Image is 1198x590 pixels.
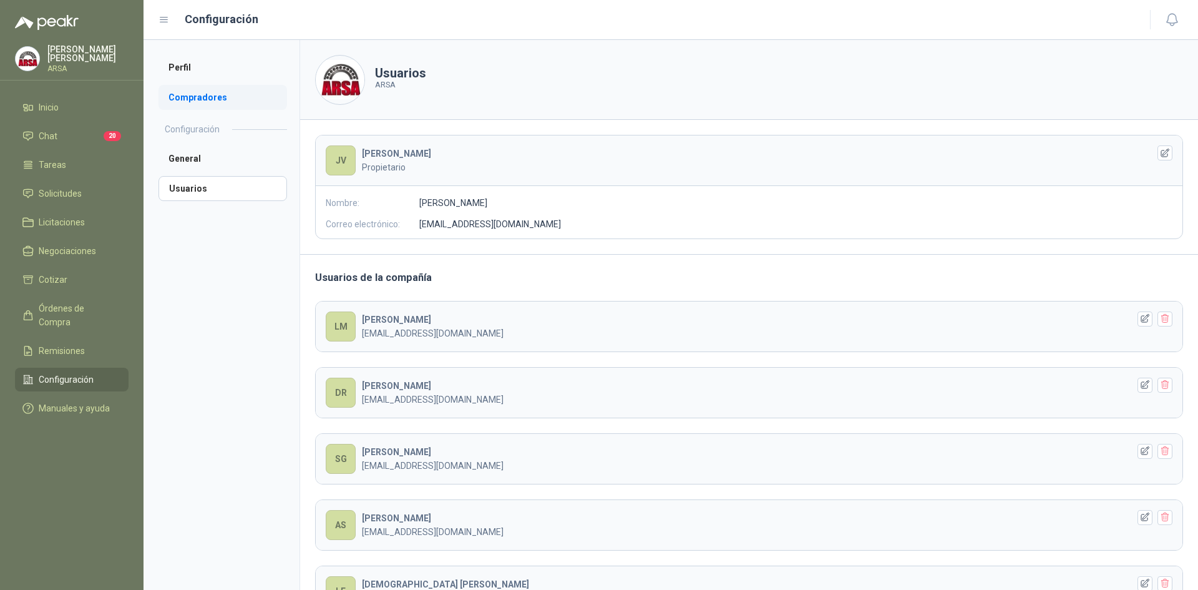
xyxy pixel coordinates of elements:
[39,158,66,172] span: Tareas
[326,217,419,231] p: Correo electrónico:
[362,160,1129,174] p: Propietario
[15,96,129,119] a: Inicio
[419,217,561,231] p: [EMAIL_ADDRESS][DOMAIN_NAME]
[362,525,1129,539] p: [EMAIL_ADDRESS][DOMAIN_NAME]
[375,67,426,79] h1: Usuarios
[15,268,129,292] a: Cotizar
[185,11,258,28] h1: Configuración
[15,297,129,334] a: Órdenes de Compra
[362,513,431,523] b: [PERSON_NAME]
[362,315,431,325] b: [PERSON_NAME]
[15,124,129,148] a: Chat20
[39,101,59,114] span: Inicio
[326,444,356,474] div: SG
[39,302,117,329] span: Órdenes de Compra
[326,196,419,210] p: Nombre:
[362,327,1129,340] p: [EMAIL_ADDRESS][DOMAIN_NAME]
[15,239,129,263] a: Negociaciones
[316,56,364,104] img: Company Logo
[15,182,129,205] a: Solicitudes
[165,122,220,136] h2: Configuración
[39,187,82,200] span: Solicitudes
[47,45,129,62] p: [PERSON_NAME] [PERSON_NAME]
[15,15,79,30] img: Logo peakr
[39,244,96,258] span: Negociaciones
[315,270,1183,286] h3: Usuarios de la compañía
[362,447,431,457] b: [PERSON_NAME]
[39,215,85,229] span: Licitaciones
[362,149,431,159] b: [PERSON_NAME]
[16,47,39,71] img: Company Logo
[326,510,356,540] div: AS
[39,344,85,358] span: Remisiones
[326,145,356,175] div: JV
[15,210,129,234] a: Licitaciones
[362,393,1129,406] p: [EMAIL_ADDRESS][DOMAIN_NAME]
[326,378,356,408] div: DR
[158,146,287,171] a: General
[39,401,110,415] span: Manuales y ayuda
[15,153,129,177] a: Tareas
[158,55,287,80] a: Perfil
[47,65,129,72] p: ARSA
[39,373,94,386] span: Configuración
[362,381,431,391] b: [PERSON_NAME]
[15,368,129,391] a: Configuración
[419,196,487,210] p: [PERSON_NAME]
[326,312,356,342] div: LM
[158,176,287,201] a: Usuarios
[15,396,129,420] a: Manuales y ayuda
[15,339,129,363] a: Remisiones
[39,273,67,287] span: Cotizar
[39,129,57,143] span: Chat
[362,579,529,589] b: [DEMOGRAPHIC_DATA] [PERSON_NAME]
[158,85,287,110] a: Compradores
[362,459,1129,473] p: [EMAIL_ADDRESS][DOMAIN_NAME]
[375,79,426,91] p: ARSA
[104,131,121,141] span: 20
